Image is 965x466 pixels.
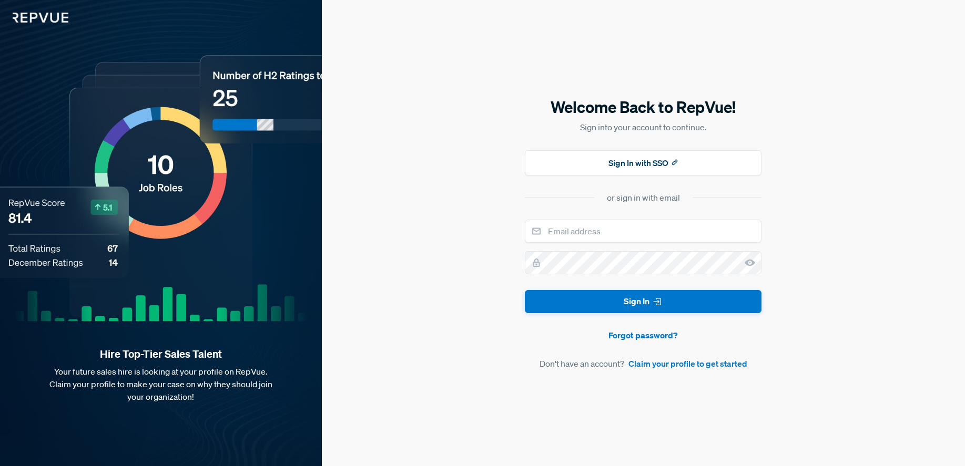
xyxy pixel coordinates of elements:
[17,365,305,403] p: Your future sales hire is looking at your profile on RepVue. Claim your profile to make your case...
[525,329,761,341] a: Forgot password?
[525,121,761,133] p: Sign into your account to continue.
[607,191,680,204] div: or sign in with email
[525,96,761,118] h5: Welcome Back to RepVue!
[525,290,761,314] button: Sign In
[525,220,761,243] input: Email address
[525,357,761,370] article: Don't have an account?
[628,357,747,370] a: Claim your profile to get started
[525,150,761,175] button: Sign In with SSO
[17,347,305,361] strong: Hire Top-Tier Sales Talent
